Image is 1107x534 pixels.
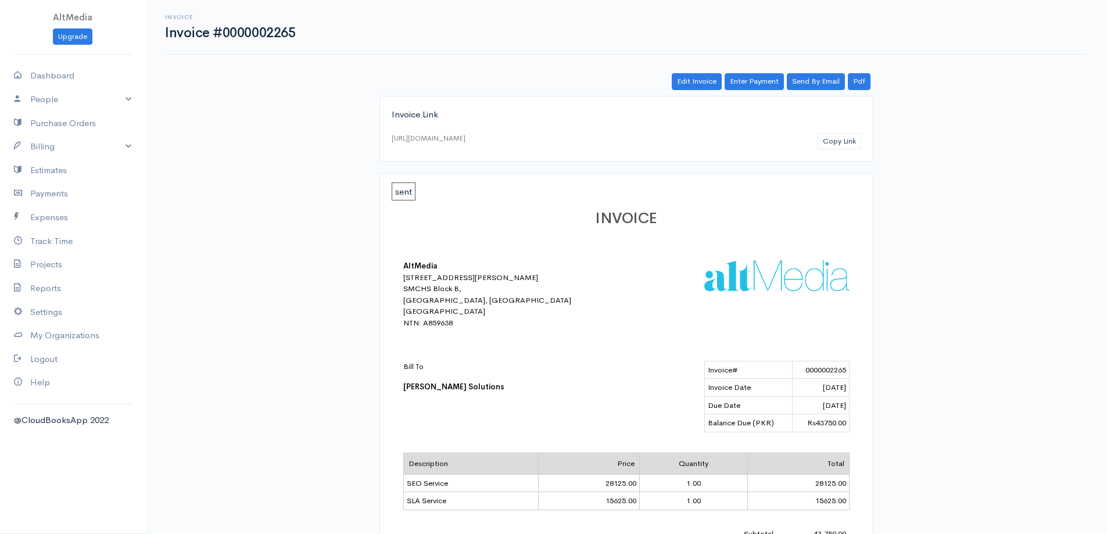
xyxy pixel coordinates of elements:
[392,182,415,200] span: sent
[538,453,640,475] td: Price
[818,133,861,150] button: Copy Link
[640,453,748,475] td: Quantity
[704,396,792,414] td: Due Date
[672,73,722,90] a: Edit Invoice
[792,379,849,397] td: [DATE]
[747,453,849,475] td: Total
[538,474,640,492] td: 28125.00
[704,260,850,291] img: logo-41114.png
[538,492,640,510] td: 15625.00
[725,73,784,90] a: Enter Payment
[392,108,861,121] div: Invoice Link
[403,474,538,492] td: SEO Service
[704,361,792,379] td: Invoice#
[747,492,849,510] td: 15625.00
[792,414,849,432] td: Rs43750.00
[747,474,849,492] td: 28125.00
[53,12,92,23] span: AltMedia
[848,73,870,90] a: Pdf
[165,14,295,20] h6: Invoice
[403,492,538,510] td: SLA Service
[392,133,465,144] div: [URL][DOMAIN_NAME]
[704,414,792,432] td: Balance Due (PKR)
[792,361,849,379] td: 0000002265
[165,26,295,40] h1: Invoice #0000002265
[403,382,504,392] b: [PERSON_NAME] Solutions
[403,272,607,329] div: [STREET_ADDRESS][PERSON_NAME] SMCHS Block B, [GEOGRAPHIC_DATA], [GEOGRAPHIC_DATA] [GEOGRAPHIC_DAT...
[403,361,607,372] p: Bill To
[640,492,748,510] td: 1.00
[640,474,748,492] td: 1.00
[403,453,538,475] td: Description
[403,210,850,227] h1: INVOICE
[53,28,92,45] a: Upgrade
[704,379,792,397] td: Invoice Date
[403,261,437,271] b: AltMedia
[14,414,131,427] div: @CloudBooksApp 2022
[792,396,849,414] td: [DATE]
[787,73,845,90] a: Send By Email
